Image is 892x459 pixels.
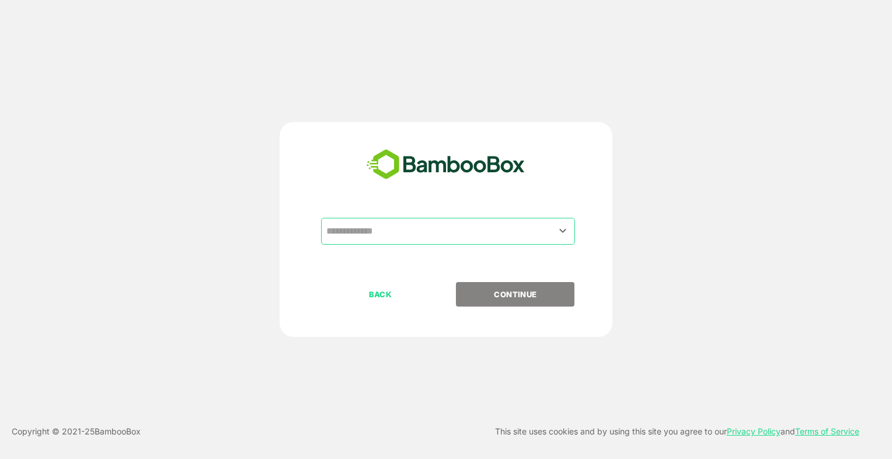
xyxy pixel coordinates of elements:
[457,288,574,301] p: CONTINUE
[12,425,141,439] p: Copyright © 2021- 25 BambooBox
[795,426,859,436] a: Terms of Service
[322,288,439,301] p: BACK
[321,282,440,307] button: BACK
[727,426,780,436] a: Privacy Policy
[495,425,859,439] p: This site uses cookies and by using this site you agree to our and
[555,223,571,239] button: Open
[456,282,574,307] button: CONTINUE
[360,145,531,184] img: bamboobox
